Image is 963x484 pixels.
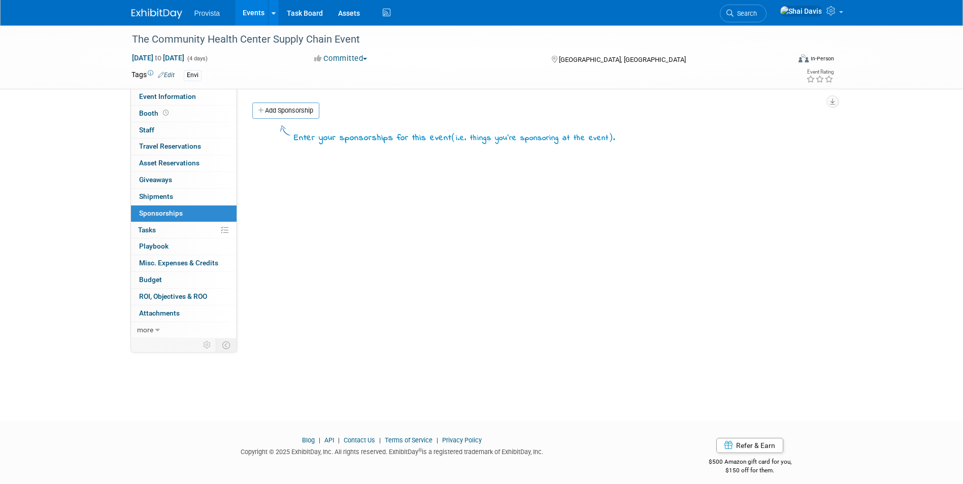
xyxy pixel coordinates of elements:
div: Copyright © 2025 ExhibitDay, Inc. All rights reserved. ExhibitDay is a registered trademark of Ex... [131,445,653,457]
span: Provista [194,9,220,17]
a: Booth [131,106,237,122]
span: (4 days) [186,55,208,62]
a: Terms of Service [385,436,433,444]
span: Staff [139,126,154,134]
a: API [324,436,334,444]
a: Asset Reservations [131,155,237,171]
a: more [131,322,237,338]
span: Booth [139,109,171,117]
a: Budget [131,272,237,288]
button: Committed [311,53,371,64]
a: Travel Reservations [131,139,237,155]
span: i.e. things you're sponsoring at the event [456,132,609,144]
span: Asset Reservations [139,159,200,167]
a: Staff [131,122,237,139]
div: Event Rating [806,70,834,75]
div: The Community Health Center Supply Chain Event [128,30,775,49]
span: to [153,54,163,62]
a: Tasks [131,222,237,238]
a: Refer & Earn [716,438,783,453]
span: ) [609,132,613,142]
span: | [377,436,383,444]
span: [GEOGRAPHIC_DATA], [GEOGRAPHIC_DATA] [559,56,686,63]
img: Format-Inperson.png [799,54,809,62]
a: Playbook [131,238,237,255]
td: Tags [131,70,175,81]
div: Event Format [730,53,835,68]
span: ( [451,132,456,142]
a: Edit [158,72,175,79]
a: Attachments [131,305,237,322]
a: Search [720,5,767,22]
a: Contact Us [344,436,375,444]
span: Attachments [139,309,180,317]
a: Sponsorships [131,205,237,222]
span: ROI, Objectives & ROO [139,292,207,300]
a: ROI, Objectives & ROO [131,289,237,305]
img: Shai Davis [780,6,822,17]
td: Personalize Event Tab Strip [198,338,216,352]
span: Misc. Expenses & Credits [139,259,218,267]
span: Playbook [139,242,169,250]
a: Add Sponsorship [252,102,319,119]
span: | [316,436,323,444]
div: $500 Amazon gift card for you, [668,451,832,474]
a: Shipments [131,189,237,205]
div: In-Person [810,55,834,62]
div: $150 off for them. [668,466,832,475]
span: | [434,436,441,444]
span: Giveaways [139,176,172,184]
a: Misc. Expenses & Credits [131,255,237,271]
span: Search [734,10,757,17]
a: Giveaways [131,172,237,188]
a: Event Information [131,89,237,105]
a: Blog [302,436,315,444]
span: Shipments [139,192,173,200]
span: | [336,436,342,444]
img: ExhibitDay [131,9,182,19]
div: Enter your sponsorships for this event . [294,131,615,145]
span: Sponsorships [139,209,183,217]
a: Privacy Policy [442,436,482,444]
div: Envi [184,70,202,81]
td: Toggle Event Tabs [216,338,237,352]
span: Budget [139,275,162,284]
span: Travel Reservations [139,142,201,150]
span: [DATE] [DATE] [131,53,185,62]
span: Event Information [139,92,196,100]
sup: ® [418,447,422,453]
span: more [137,326,153,334]
span: Booth not reserved yet [161,109,171,117]
span: Tasks [138,226,156,234]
